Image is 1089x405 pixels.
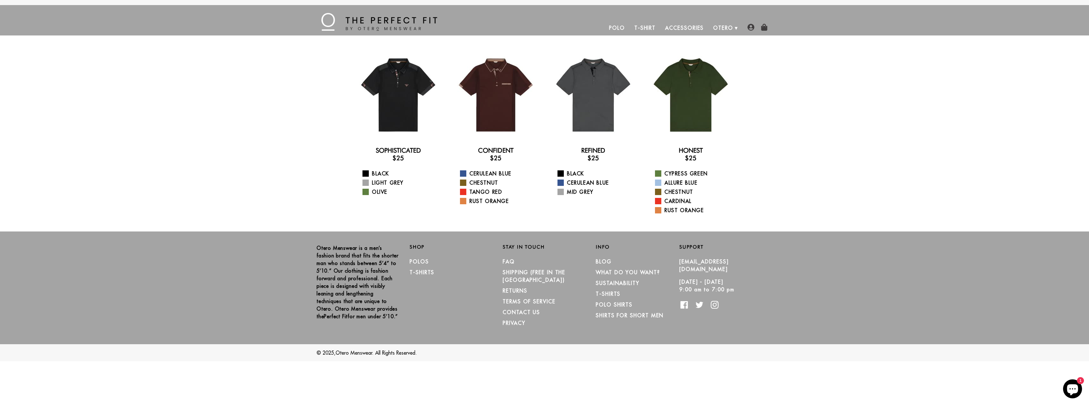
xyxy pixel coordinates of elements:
[655,206,734,214] a: Rust Orange
[355,154,442,162] h3: $25
[503,288,527,294] a: RETURNS
[655,197,734,205] a: Cardinal
[460,197,539,205] a: Rust Orange
[503,309,540,315] a: CONTACT US
[596,312,664,319] a: Shirts for Short Men
[655,170,734,177] a: Cypress Green
[647,154,734,162] h3: $25
[679,278,763,293] p: [DATE] - [DATE] 9:00 am to 7:00 pm
[410,269,434,275] a: T-Shirts
[679,258,729,272] a: [EMAIL_ADDRESS][DOMAIN_NAME]
[324,313,348,320] strong: Perfect Fit
[478,147,513,154] a: Confident
[679,147,703,154] a: Honest
[660,20,708,35] a: Accessories
[362,179,442,187] a: Light Grey
[708,20,738,35] a: Otero
[503,298,556,305] a: TERMS OF SERVICE
[376,147,421,154] a: Sophisticated
[557,188,637,196] a: Mid Grey
[503,244,586,250] h2: Stay in Touch
[581,147,605,154] a: Refined
[596,269,660,275] a: What Do You Want?
[747,24,754,31] img: user-account-icon.png
[503,269,565,283] a: SHIPPING (Free in the [GEOGRAPHIC_DATA])
[604,20,630,35] a: Polo
[596,301,633,308] a: Polo Shirts
[550,154,637,162] h3: $25
[410,258,429,265] a: Polos
[1061,379,1084,400] inbox-online-store-chat: Shopify online store chat
[596,291,620,297] a: T-Shirts
[596,258,612,265] a: Blog
[410,244,493,250] h2: Shop
[761,24,768,31] img: shopping-bag-icon.png
[557,179,637,187] a: Cerulean Blue
[655,188,734,196] a: Chestnut
[679,244,772,250] h2: Support
[362,170,442,177] a: Black
[460,179,539,187] a: Chestnut
[596,244,679,250] h2: Info
[460,170,539,177] a: Cerulean Blue
[655,179,734,187] a: Allure Blue
[596,280,639,286] a: Sustainability
[452,154,539,162] h3: $25
[557,170,637,177] a: Black
[321,13,437,31] img: The Perfect Fit - by Otero Menswear - Logo
[317,244,400,320] p: Otero Menswear is a men’s fashion brand that fits the shorter man who stands between 5’4” to 5’10...
[362,188,442,196] a: Olive
[503,258,515,265] a: FAQ
[460,188,539,196] a: Tango Red
[503,320,525,326] a: PRIVACY
[336,350,372,356] a: Otero Menswear
[630,20,660,35] a: T-Shirt
[317,349,772,357] p: © 2025, . All Rights Reserved.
